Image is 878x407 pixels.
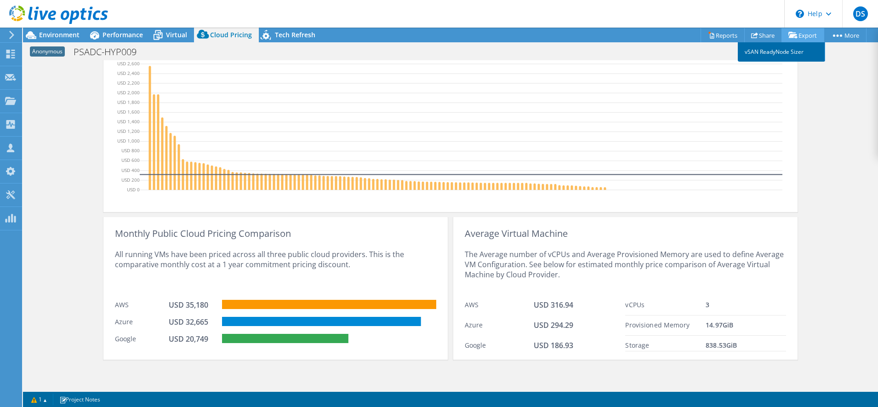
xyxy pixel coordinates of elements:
div: Google [115,334,169,344]
div: USD 20,749 [169,334,215,344]
div: USD 32,665 [169,317,215,327]
div: Average Virtual Machine [465,229,786,239]
text: USD 1,600 [117,109,140,115]
svg: \n [796,10,804,18]
text: USD 1,000 [117,138,140,144]
a: Project Notes [53,394,107,405]
span: Anonymous [30,46,65,57]
text: USD 2,400 [117,69,140,76]
span: 3 [706,300,709,309]
text: USD 1,200 [117,128,140,134]
text: USD 2,200 [117,79,140,86]
span: DS [853,6,868,21]
span: Cloud Pricing [210,30,252,39]
text: USD 2,000 [117,89,140,96]
a: Export [781,28,824,42]
span: USD 316.94 [534,300,573,310]
span: Google [465,341,486,350]
text: USD 200 [121,176,140,183]
span: Azure [465,321,483,329]
span: USD 186.93 [534,340,573,350]
a: Reports [701,28,745,42]
text: USD 400 [121,166,140,173]
div: The Average number of vCPUs and Average Provisioned Memory are used to define Average VM Configur... [465,239,786,295]
span: Performance [103,30,143,39]
span: USD 294.29 [534,320,573,330]
text: USD 2,600 [117,60,140,66]
span: Storage [625,341,649,350]
div: All running VMs have been priced across all three public cloud providers. This is the comparative... [115,239,436,295]
a: Share [744,28,782,42]
text: USD 600 [121,157,140,163]
a: More [824,28,867,42]
h1: PSADC-HYP009 [69,47,151,57]
span: Environment [39,30,80,39]
div: Azure [115,317,169,327]
a: vSAN ReadyNode Sizer [738,42,825,62]
text: USD 0 [127,186,140,192]
span: AWS [465,300,479,309]
text: USD 1,400 [117,118,140,125]
div: AWS [115,300,169,310]
span: Tech Refresh [275,30,315,39]
span: 838.53 GiB [706,341,737,350]
span: Provisioned Memory [625,321,690,329]
div: Monthly Public Cloud Pricing Comparison [115,229,436,239]
a: 1 [25,394,53,405]
div: USD 35,180 [169,300,215,310]
span: vCPUs [625,300,644,309]
span: 14.97 GiB [706,321,733,329]
span: Virtual [166,30,187,39]
text: USD 1,800 [117,99,140,105]
text: USD 800 [121,147,140,154]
